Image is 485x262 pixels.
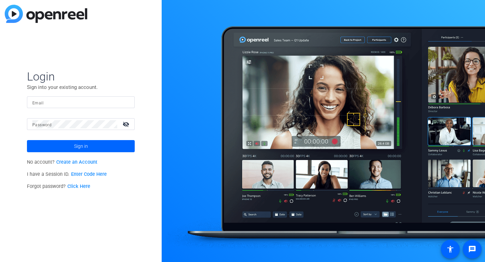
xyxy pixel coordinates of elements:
span: Login [27,69,135,84]
button: Sign in [27,140,135,152]
a: Enter Code Here [71,171,107,177]
mat-icon: accessibility [446,245,454,253]
mat-label: Password [32,123,52,127]
a: Create an Account [56,159,97,165]
span: Forgot password? [27,184,90,189]
span: I have a Session ID. [27,171,107,177]
a: Click Here [67,184,90,189]
span: No account? [27,159,97,165]
img: blue-gradient.svg [5,5,87,23]
mat-icon: visibility_off [119,119,135,129]
span: Sign in [74,138,88,155]
mat-label: Email [32,101,43,105]
p: Sign into your existing account. [27,84,135,91]
mat-icon: message [468,245,476,253]
input: Enter Email Address [32,98,129,106]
